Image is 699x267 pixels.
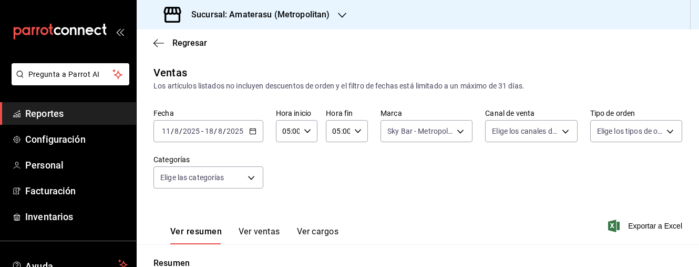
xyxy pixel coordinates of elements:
[214,127,217,135] span: /
[172,38,207,48] span: Regresar
[183,8,330,21] h3: Sucursal: Amaterasu (Metropolitan)
[610,220,682,232] button: Exportar a Excel
[174,127,179,135] input: --
[597,126,663,136] span: Elige los tipos de orden
[276,110,318,117] label: Hora inicio
[297,226,339,244] button: Ver cargos
[204,127,214,135] input: --
[223,127,226,135] span: /
[326,110,368,117] label: Hora fin
[160,172,224,183] span: Elige las categorías
[7,76,129,87] a: Pregunta a Parrot AI
[161,127,171,135] input: --
[182,127,200,135] input: ----
[153,65,187,81] div: Ventas
[153,156,263,163] label: Categorías
[226,127,244,135] input: ----
[25,184,128,198] span: Facturación
[218,127,223,135] input: --
[170,226,222,244] button: Ver resumen
[153,110,263,117] label: Fecha
[25,158,128,172] span: Personal
[28,69,113,80] span: Pregunta a Parrot AI
[171,127,174,135] span: /
[153,38,207,48] button: Regresar
[116,27,124,36] button: open_drawer_menu
[492,126,558,136] span: Elige los canales de venta
[12,63,129,85] button: Pregunta a Parrot AI
[25,210,128,224] span: Inventarios
[381,110,472,117] label: Marca
[485,110,577,117] label: Canal de venta
[25,132,128,146] span: Configuración
[25,106,128,121] span: Reportes
[170,226,338,244] div: navigation tabs
[179,127,182,135] span: /
[590,110,682,117] label: Tipo de orden
[239,226,280,244] button: Ver ventas
[201,127,203,135] span: -
[153,81,682,92] div: Los artículos listados no incluyen descuentos de orden y el filtro de fechas está limitado a un m...
[387,126,453,136] span: Sky Bar - Metropolitan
